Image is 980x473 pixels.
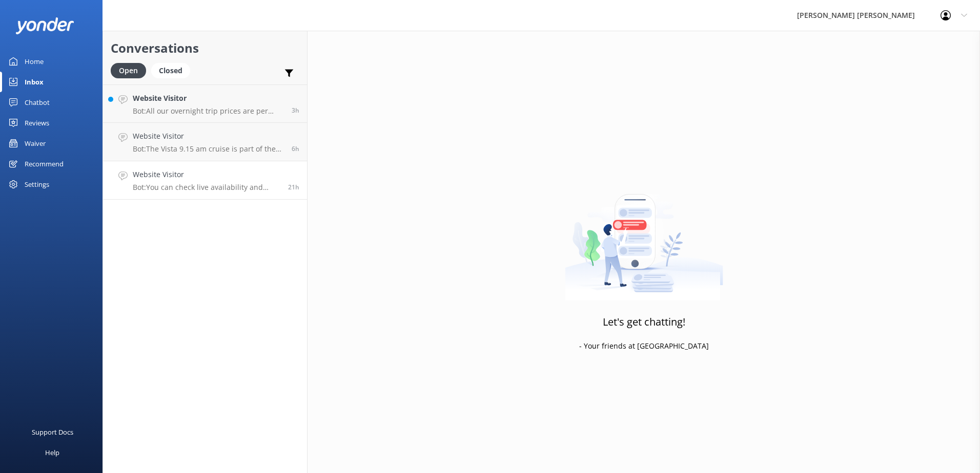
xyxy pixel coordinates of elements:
[565,173,723,300] img: artwork of a man stealing a conversation from at giant smartphone
[111,63,146,78] div: Open
[133,93,284,104] h4: Website Visitor
[45,442,59,463] div: Help
[25,113,49,133] div: Reviews
[103,161,307,200] a: Website VisitorBot:You can check live availability and book the 5 Day Kayak & Walk online at [URL...
[103,123,307,161] a: Website VisitorBot:The Vista 9.15 am cruise is part of the Vista Barbecue Cruise, which includes ...
[133,131,284,142] h4: Website Visitor
[151,63,190,78] div: Closed
[133,183,280,192] p: Bot: You can check live availability and book the 5 Day Kayak & Walk online at [URL][DOMAIN_NAME]...
[32,422,73,442] div: Support Docs
[25,72,44,92] div: Inbox
[25,133,46,154] div: Waiver
[111,38,299,58] h2: Conversations
[288,183,299,191] span: Sep 22 2025 05:24pm (UTC +12:00) Pacific/Auckland
[103,84,307,123] a: Website VisitorBot:All our overnight trip prices are per person in [GEOGRAPHIC_DATA]$, based on t...
[133,169,280,180] h4: Website Visitor
[133,144,284,154] p: Bot: The Vista 9.15 am cruise is part of the Vista Barbecue Cruise, which includes a classic Kiwi...
[15,17,74,34] img: yonder-white-logo.png
[603,314,685,330] h3: Let's get chatting!
[133,106,284,116] p: Bot: All our overnight trip prices are per person in [GEOGRAPHIC_DATA]$, based on twin share in a...
[25,92,50,113] div: Chatbot
[292,144,299,153] span: Sep 23 2025 07:49am (UTC +12:00) Pacific/Auckland
[292,106,299,115] span: Sep 23 2025 11:06am (UTC +12:00) Pacific/Auckland
[579,340,709,352] p: - Your friends at [GEOGRAPHIC_DATA]
[25,51,44,72] div: Home
[111,64,151,76] a: Open
[151,64,195,76] a: Closed
[25,154,64,174] div: Recommend
[25,174,49,195] div: Settings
